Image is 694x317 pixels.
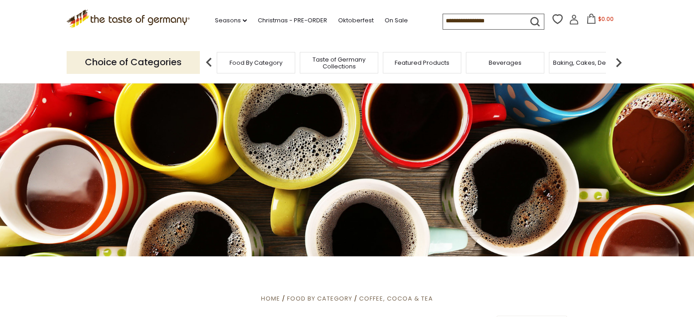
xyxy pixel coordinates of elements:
[359,294,433,303] a: Coffee, Cocoa & Tea
[67,51,200,73] p: Choice of Categories
[338,16,374,26] a: Oktoberfest
[553,59,624,66] a: Baking, Cakes, Desserts
[261,294,280,303] a: Home
[385,16,408,26] a: On Sale
[489,59,522,66] a: Beverages
[215,16,247,26] a: Seasons
[581,14,620,27] button: $0.00
[598,15,614,23] span: $0.00
[200,53,218,72] img: previous arrow
[610,53,628,72] img: next arrow
[258,16,327,26] a: Christmas - PRE-ORDER
[395,59,449,66] a: Featured Products
[303,56,376,70] a: Taste of Germany Collections
[287,294,352,303] a: Food By Category
[230,59,282,66] a: Food By Category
